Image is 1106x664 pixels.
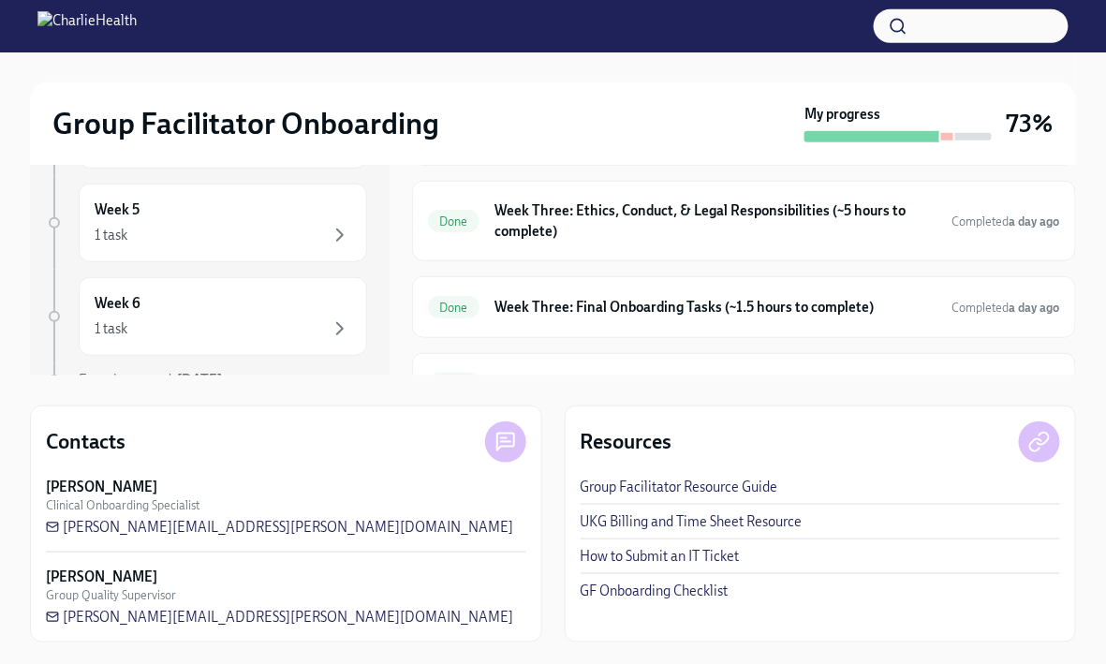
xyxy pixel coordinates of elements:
span: Completed [952,214,1060,229]
a: DoneWeek Three: Ethics, Conduct, & Legal Responsibilities (~5 hours to complete)Completeda day ago [428,197,1060,245]
a: Week 61 task [45,277,367,356]
span: Done [428,301,479,315]
strong: a day ago [1010,301,1060,315]
span: Group Quality Supervisor [46,586,176,604]
a: Week 51 task [45,184,367,262]
span: August 21st, 2025 16:35 [964,376,1060,393]
h6: Week 6 [95,293,140,314]
a: How to Submit an IT Ticket [581,547,740,566]
strong: My progress [804,105,880,124]
span: Done [428,214,479,229]
span: Clinical Onboarding Specialist [46,496,199,514]
a: UKG Billing and Time Sheet Resource [581,512,803,531]
h4: Contacts [46,428,125,456]
img: CharlieHealth [37,11,137,41]
h6: Week Three: Final Onboarding Tasks (~1.5 hours to complete) [494,297,937,317]
h6: Week 5 [95,199,140,220]
a: DoneWeek Three: Final Onboarding Tasks (~1.5 hours to complete)Completeda day ago [428,292,1060,322]
a: Schedule Onboarding Check-Out! [428,369,1060,399]
h2: Group Facilitator Onboarding [52,105,439,142]
span: August 19th, 2025 20:57 [952,213,1060,230]
strong: [DATE] [177,372,222,389]
div: 1 task [95,319,127,338]
a: GF Onboarding Checklist [581,582,729,600]
a: Group Facilitator Resource Guide [581,478,778,496]
a: [PERSON_NAME][EMAIL_ADDRESS][PERSON_NAME][DOMAIN_NAME] [46,518,513,537]
strong: [PERSON_NAME] [46,568,157,586]
div: 1 task [95,226,127,244]
a: [PERSON_NAME][EMAIL_ADDRESS][PERSON_NAME][DOMAIN_NAME] [46,608,513,627]
h3: 73% [1007,107,1054,140]
h6: Week Three: Ethics, Conduct, & Legal Responsibilities (~5 hours to complete) [494,200,937,242]
strong: a day ago [1010,214,1060,229]
h4: Resources [581,428,672,456]
strong: [PERSON_NAME] [46,478,157,496]
h6: Schedule Onboarding Check-Out! [494,374,949,394]
span: Experience ends [79,372,222,389]
span: Completed [952,301,1060,315]
span: August 19th, 2025 20:57 [952,299,1060,317]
